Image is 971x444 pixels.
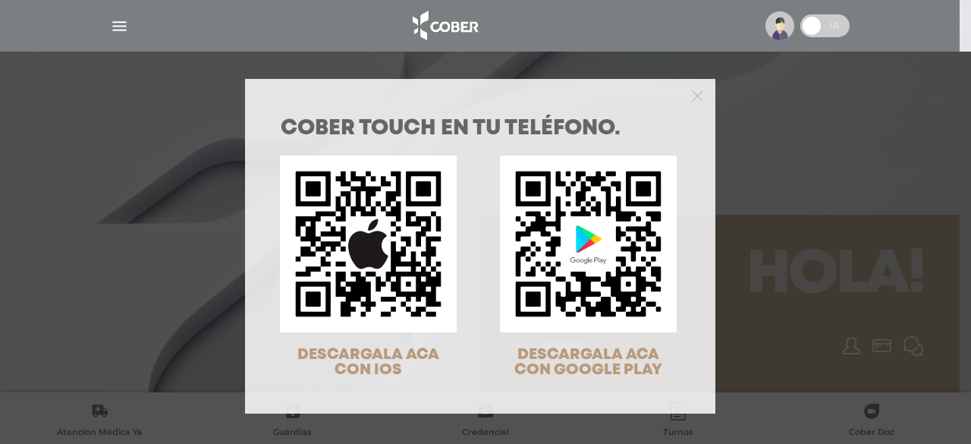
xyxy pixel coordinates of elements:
[297,348,439,377] span: DESCARGALA ACA CON IOS
[281,118,680,140] h1: COBER TOUCH en tu teléfono.
[500,156,677,332] img: qr-code
[280,156,457,332] img: qr-code
[514,348,662,377] span: DESCARGALA ACA CON GOOGLE PLAY
[692,88,703,102] button: Close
